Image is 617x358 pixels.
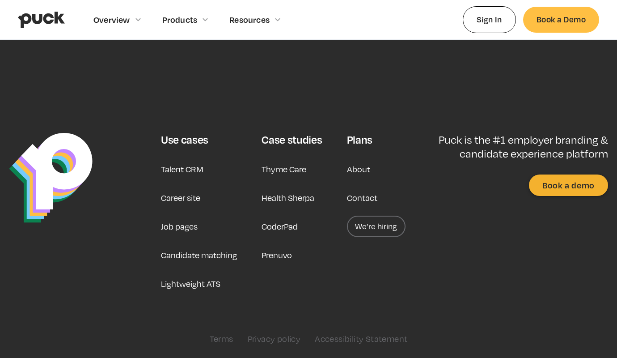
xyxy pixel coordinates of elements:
a: We’re hiring [347,216,406,237]
a: About [347,158,370,180]
a: Lightweight ATS [161,273,220,294]
a: CoderPad [262,216,298,237]
p: Puck is the #1 employer branding & candidate experience platform [414,133,608,160]
a: Candidate matching [161,244,237,266]
a: Book a demo [529,175,608,196]
a: Contact [347,187,377,209]
a: Sign In [463,6,516,33]
a: Accessibility Statement [315,334,407,344]
a: Book a Demo [523,7,599,32]
img: Puck Logo [9,133,93,223]
div: Resources [229,15,270,25]
a: Prenuvo [262,244,292,266]
a: Talent CRM [161,158,203,180]
div: Use cases [161,133,208,146]
a: Career site [161,187,200,209]
a: Thyme Care [262,158,306,180]
a: Health Sherpa [262,187,314,209]
div: Products [162,15,198,25]
a: Terms [210,334,233,344]
div: Overview [93,15,130,25]
div: Plans [347,133,372,146]
a: Job pages [161,216,198,237]
a: Privacy policy [248,334,301,344]
div: Case studies [262,133,322,146]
